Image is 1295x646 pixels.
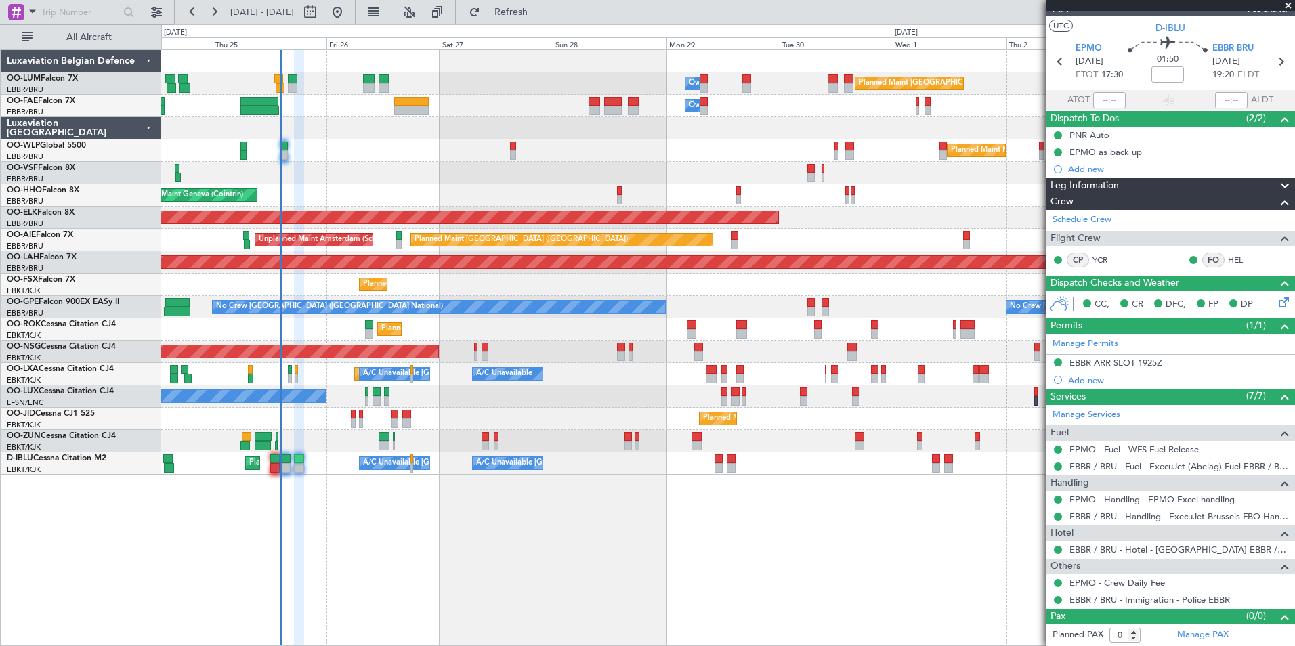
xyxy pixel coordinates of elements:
[1069,494,1235,505] a: EPMO - Handling - EPMO Excel handling
[7,276,38,284] span: OO-FSX
[259,230,396,250] div: Unplanned Maint Amsterdam (Schiphol)
[1076,68,1098,82] span: ETOT
[7,74,41,83] span: OO-LUM
[483,7,540,17] span: Refresh
[1067,93,1090,107] span: ATOT
[7,442,41,452] a: EBKT/KJK
[7,97,38,105] span: OO-FAE
[7,410,35,418] span: OO-JID
[1241,298,1253,311] span: DP
[1050,231,1101,246] span: Flight Crew
[1101,68,1123,82] span: 17:30
[689,95,781,116] div: Owner Melsbroek Air Base
[895,27,918,39] div: [DATE]
[7,164,75,172] a: OO-VSFFalcon 8X
[7,164,38,172] span: OO-VSF
[1069,444,1199,455] a: EPMO - Fuel - WFS Fuel Release
[249,453,400,473] div: Planned Maint Nice ([GEOGRAPHIC_DATA])
[7,107,43,117] a: EBBR/BRU
[1068,374,1288,386] div: Add new
[7,330,41,341] a: EBKT/KJK
[1069,594,1230,605] a: EBBR / BRU - Immigration - Police EBBR
[7,432,116,440] a: OO-ZUNCessna Citation CJ4
[1050,178,1119,194] span: Leg Information
[7,74,78,83] a: OO-LUMFalcon 7X
[7,387,114,395] a: OO-LUXCessna Citation CJ4
[7,365,39,373] span: OO-LXA
[7,142,86,150] a: OO-WLPGlobal 5500
[7,209,75,217] a: OO-ELKFalcon 8X
[1053,337,1118,351] a: Manage Permits
[1050,475,1089,491] span: Handling
[440,37,553,49] div: Sat 27
[7,387,39,395] span: OO-LUX
[1050,318,1082,334] span: Permits
[1053,408,1120,422] a: Manage Services
[1202,253,1225,267] div: FO
[7,142,40,150] span: OO-WLP
[7,320,41,328] span: OO-ROK
[1053,628,1103,642] label: Planned PAX
[476,453,692,473] div: A/C Unavailable [GEOGRAPHIC_DATA]-[GEOGRAPHIC_DATA]
[1069,460,1288,472] a: EBBR / BRU - Fuel - ExecuJet (Abelag) Fuel EBBR / BRU
[7,152,43,162] a: EBBR/BRU
[1050,111,1119,127] span: Dispatch To-Dos
[216,297,443,317] div: No Crew [GEOGRAPHIC_DATA] ([GEOGRAPHIC_DATA] National)
[7,286,41,296] a: EBKT/KJK
[689,73,781,93] div: Owner Melsbroek Air Base
[7,320,116,328] a: OO-ROKCessna Citation CJ4
[1212,55,1240,68] span: [DATE]
[363,364,615,384] div: A/C Unavailable [GEOGRAPHIC_DATA] ([GEOGRAPHIC_DATA] National)
[1076,55,1103,68] span: [DATE]
[131,185,243,205] div: Planned Maint Geneva (Cointrin)
[1095,298,1109,311] span: CC,
[7,465,41,475] a: EBKT/KJK
[7,365,114,373] a: OO-LXACessna Citation CJ4
[7,231,36,239] span: OO-AIE
[1067,253,1089,267] div: CP
[859,73,1104,93] div: Planned Maint [GEOGRAPHIC_DATA] ([GEOGRAPHIC_DATA] National)
[35,33,143,42] span: All Aircraft
[363,453,615,473] div: A/C Unavailable [GEOGRAPHIC_DATA] ([GEOGRAPHIC_DATA] National)
[1069,357,1162,368] div: EBBR ARR SLOT 1925Z
[7,397,44,408] a: LFSN/ENC
[1050,425,1069,441] span: Fuel
[666,37,780,49] div: Mon 29
[7,308,43,318] a: EBBR/BRU
[7,174,43,184] a: EBBR/BRU
[7,420,41,430] a: EBKT/KJK
[1251,93,1273,107] span: ALDT
[1010,297,1237,317] div: No Crew [GEOGRAPHIC_DATA] ([GEOGRAPHIC_DATA] National)
[7,298,119,306] a: OO-GPEFalcon 900EX EASy II
[7,219,43,229] a: EBBR/BRU
[1069,577,1165,588] a: EPMO - Crew Daily Fee
[7,298,39,306] span: OO-GPE
[1237,68,1259,82] span: ELDT
[7,97,75,105] a: OO-FAEFalcon 7X
[1246,318,1266,332] span: (1/1)
[7,263,43,274] a: EBBR/BRU
[164,27,187,39] div: [DATE]
[363,274,521,295] div: Planned Maint Kortrijk-[GEOGRAPHIC_DATA]
[7,253,39,261] span: OO-LAH
[951,140,1048,160] div: Planned Maint Milan (Linate)
[1166,298,1186,311] span: DFC,
[7,85,43,95] a: EBBR/BRU
[7,196,43,207] a: EBBR/BRU
[1212,68,1234,82] span: 19:20
[1050,276,1179,291] span: Dispatch Checks and Weather
[326,37,440,49] div: Fri 26
[7,410,95,418] a: OO-JIDCessna CJ1 525
[15,26,147,48] button: All Aircraft
[7,241,43,251] a: EBBR/BRU
[1068,163,1288,175] div: Add new
[381,319,539,339] div: Planned Maint Kortrijk-[GEOGRAPHIC_DATA]
[1208,298,1218,311] span: FP
[1246,111,1266,125] span: (2/2)
[7,375,41,385] a: EBKT/KJK
[1212,42,1254,56] span: EBBR BRU
[1076,42,1102,56] span: EPMO
[7,209,37,217] span: OO-ELK
[1050,609,1065,624] span: Pax
[415,230,628,250] div: Planned Maint [GEOGRAPHIC_DATA] ([GEOGRAPHIC_DATA])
